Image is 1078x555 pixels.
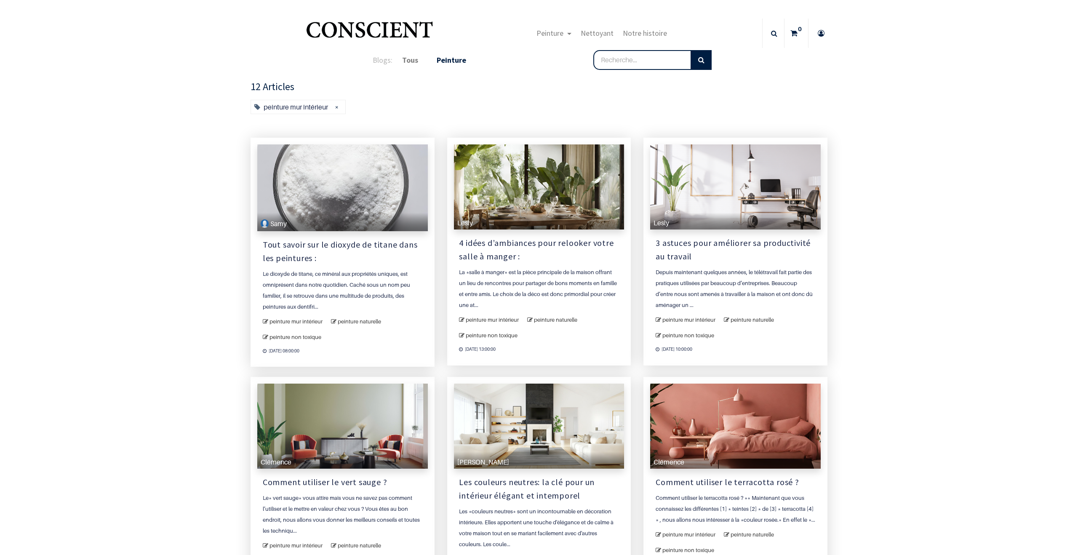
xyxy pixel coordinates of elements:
[263,539,329,552] a: peinture mur intérieur
[263,315,329,328] a: peinture mur intérieur
[454,144,624,229] a: Lesly
[270,219,287,228] span: Samy
[656,267,815,310] a: Depuis maintenant quelques années, le télétravail fait partie des pratiques utilisées par beaucou...
[459,329,524,342] a: peinture non toxique
[257,384,428,469] a: Clémence
[796,25,804,33] sup: 0
[656,528,722,541] a: peinture mur intérieur
[724,314,781,326] a: peinture naturelle
[459,267,619,310] a: La *salle à manger* est la pièce principale de la maison offrant un lieu de rencontres pour parta...
[263,331,328,343] a: peinture non toxique
[457,458,509,466] span: [PERSON_NAME]
[724,528,781,541] a: peinture naturelle
[656,492,815,525] a: Comment utiliser le terracotta rosé ? ** Maintenant que vous connaissez les différentes [1] * tei...
[263,238,422,265] a: Tout savoir sur le dioxyde de titane dans les peintures :
[437,55,466,65] b: Peinture
[650,384,821,469] a: Clémence
[257,144,428,231] a: Tout savoir sur le dioxyde de titane dans les peintures : Samy
[656,236,815,263] a: 3 astuces pour améliorer sa productivité au travail
[623,28,667,38] span: Notre histoire
[263,475,422,489] a: Comment utiliser le vert sauge ?
[454,384,624,469] a: [PERSON_NAME]
[581,28,614,38] span: Nettoyant
[459,314,526,326] a: peinture mur intérieur
[263,492,422,536] a: Le* vert sauge* vous attire mais vous ne savez pas comment l’utiliser et le mettre en valeur chez...
[650,144,821,229] a: Lesly
[527,314,584,326] a: peinture naturelle
[656,314,722,326] a: peinture mur intérieur
[263,268,422,312] a: Le dioxyde de titane, ce minéral aux propriétés uniques, est omniprésent dans notre quotidien. Ca...
[304,17,435,50] img: Conscient
[459,475,619,502] a: Les couleurs neutres: la clé pour un intérieur élégant et intemporel
[654,458,684,466] span: Clémence
[261,458,291,466] span: Clémence
[259,347,303,355] time: [DATE] 08:00:00
[331,315,388,328] a: peinture naturelle
[536,28,563,38] span: Peinture
[331,539,388,552] a: peinture naturelle
[251,80,827,93] div: 12 Articles
[397,51,422,69] a: Tous
[691,50,712,70] button: Rechercher
[656,475,815,489] a: Comment utiliser le terracotta rosé ?
[656,329,721,342] a: peinture non toxique
[261,219,269,227] img: Tout savoir sur le dioxyde de titane dans les peintures :
[251,100,346,114] span: peinture mur intérieur
[459,236,619,263] a: 4 idées d’ambiances pour relooker votre salle à manger :
[593,50,691,70] input: Recherche…
[456,345,499,354] time: [DATE] 13:00:00
[328,100,345,114] a: ×
[459,506,619,550] a: Les *couleurs neutres* sont un incontournable en décoration intérieure. Elles apportent une touch...
[304,17,435,50] a: Logo of Conscient
[652,345,696,354] time: [DATE] 10:00:00
[532,19,576,48] a: Peinture
[784,19,808,48] a: 0
[654,219,669,227] span: Lesly
[432,51,471,69] a: Peinture
[457,219,473,227] span: Lesly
